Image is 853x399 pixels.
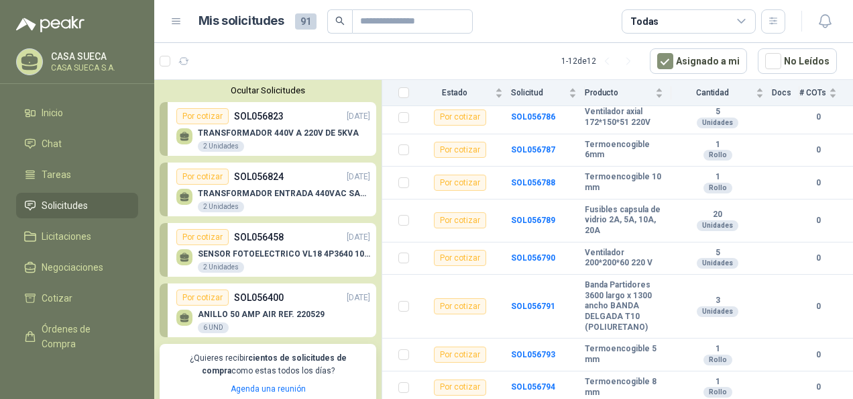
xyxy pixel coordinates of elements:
div: Por cotizar [434,347,486,363]
div: Por cotizar [434,212,486,228]
p: [DATE] [347,231,370,244]
span: Licitaciones [42,229,91,244]
div: Unidades [697,220,738,231]
p: [DATE] [347,292,370,304]
span: 91 [295,13,317,30]
p: [DATE] [347,171,370,183]
p: ¿Quieres recibir como estas todos los días? [168,352,368,378]
p: SENSOR FOTOELECTRICO VL18 4P3640 10 30 V [198,249,370,259]
div: Rollo [703,183,732,193]
a: Chat [16,131,138,157]
a: Por cotizarSOL056824[DATE] TRANSFORMADOR ENTRADA 440VAC SALIDA 220VAC 10AMP 1000WATTS2 Unidades [160,163,376,216]
b: 0 [799,300,837,313]
span: Cantidad [671,88,753,97]
span: Producto [585,88,652,97]
p: CASA SUECA [51,52,135,61]
span: Chat [42,136,62,151]
div: Por cotizar [434,109,486,126]
b: 0 [799,252,837,265]
b: 1 [671,377,764,388]
b: 5 [671,107,764,118]
a: Agenda una reunión [231,384,306,394]
p: CASA SUECA S.A. [51,64,135,72]
div: Rollo [703,150,732,161]
div: Rollo [703,387,732,398]
div: Por cotizar [176,108,229,124]
p: SOL056458 [234,230,284,245]
div: 2 Unidades [198,262,244,273]
div: Rollo [703,355,732,365]
a: SOL056786 [511,112,555,122]
a: Licitaciones [16,224,138,249]
a: Por cotizarSOL056823[DATE] TRANSFORMADOR 440V A 220V DE 5KVA2 Unidades [160,102,376,156]
button: No Leídos [758,48,837,74]
a: Solicitudes [16,193,138,218]
b: 0 [799,177,837,189]
b: 20 [671,210,764,220]
span: Solicitud [511,88,566,97]
div: Por cotizar [434,380,486,396]
b: 3 [671,296,764,306]
div: Por cotizar [434,142,486,158]
span: Inicio [42,105,63,120]
span: Órdenes de Compra [42,322,125,351]
h1: Mis solicitudes [198,11,284,31]
b: 1 [671,344,764,355]
div: Por cotizar [434,175,486,191]
a: Por cotizarSOL056400[DATE] ANILLO 50 AMP AIR REF. 2205296 UND [160,283,376,337]
a: Inicio [16,100,138,126]
b: 0 [799,111,837,124]
p: ANILLO 50 AMP AIR REF. 220529 [198,310,325,319]
b: SOL056789 [511,216,555,225]
b: Termoencogible 5 mm [585,344,663,365]
b: Termoencogible 8 mm [585,377,663,398]
th: Estado [417,80,511,106]
th: Solicitud [511,80,585,106]
a: Negociaciones [16,255,138,280]
span: Solicitudes [42,198,88,213]
button: Asignado a mi [650,48,747,74]
button: Ocultar Solicitudes [160,85,376,95]
div: 1 - 12 de 12 [561,50,639,72]
b: Ventilador axial 172*150*51 220V [585,107,663,128]
b: Termoencogible 6mm [585,140,663,161]
div: 2 Unidades [198,141,244,152]
a: Cotizar [16,285,138,311]
th: Docs [772,80,799,106]
div: Por cotizar [434,298,486,314]
p: SOL056824 [234,169,284,184]
div: Por cotizar [176,169,229,185]
div: Unidades [697,258,738,269]
b: Termoencogible 10 mm [585,172,663,193]
p: TRANSFORMADOR ENTRADA 440VAC SALIDA 220VAC 10AMP 1000WATTS [198,189,370,198]
b: cientos de solicitudes de compra [202,353,347,375]
span: Cotizar [42,291,72,306]
a: SOL056788 [511,178,555,187]
div: Unidades [697,306,738,317]
p: [DATE] [347,110,370,123]
div: Unidades [697,118,738,128]
a: SOL056793 [511,350,555,359]
a: Tareas [16,162,138,187]
span: # COTs [799,88,826,97]
a: SOL056787 [511,145,555,154]
b: 0 [799,214,837,227]
a: SOL056791 [511,302,555,311]
a: SOL056790 [511,253,555,263]
a: Órdenes de Compra [16,316,138,357]
b: SOL056794 [511,382,555,392]
a: Por cotizarSOL056458[DATE] SENSOR FOTOELECTRICO VL18 4P3640 10 30 V2 Unidades [160,223,376,277]
p: SOL056400 [234,290,284,305]
b: 1 [671,172,764,183]
img: Logo peakr [16,16,84,32]
th: Producto [585,80,671,106]
span: search [335,16,345,26]
div: Todas [630,14,659,29]
b: 0 [799,144,837,157]
b: 5 [671,248,764,259]
th: Cantidad [671,80,772,106]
